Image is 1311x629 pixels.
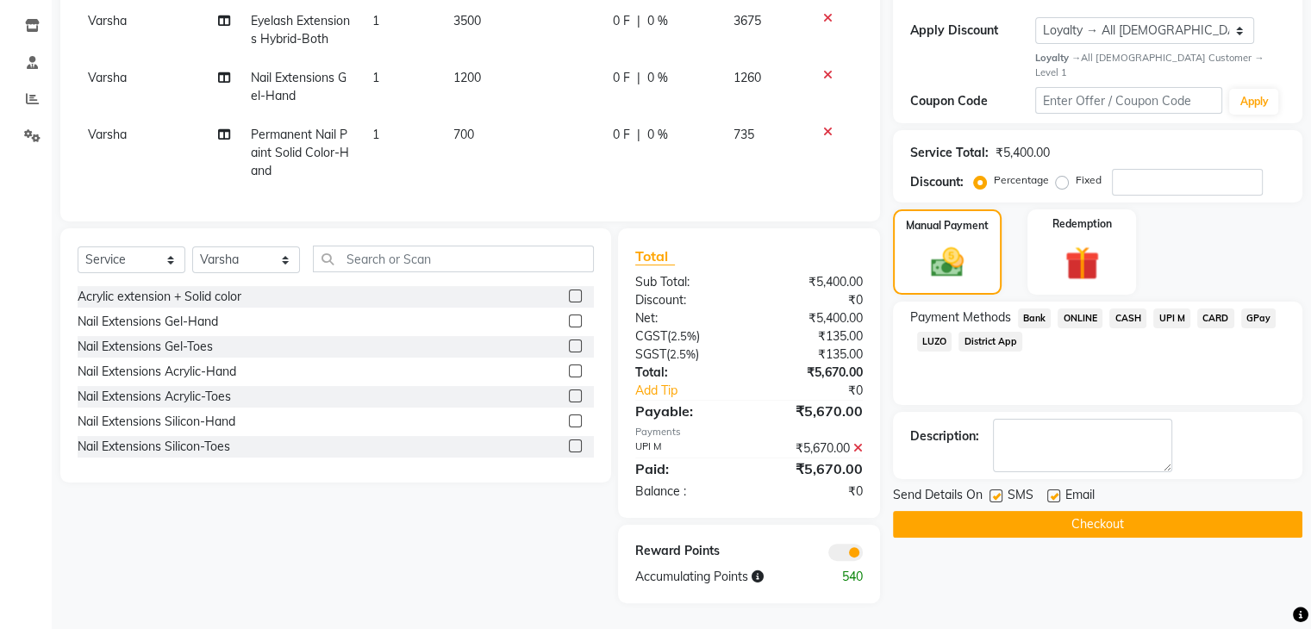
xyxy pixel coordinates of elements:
[734,70,761,85] span: 1260
[910,22,1035,40] div: Apply Discount
[635,346,666,362] span: SGST
[622,273,749,291] div: Sub Total:
[635,425,863,439] div: Payments
[893,511,1302,538] button: Checkout
[78,338,213,356] div: Nail Extensions Gel-Toes
[921,244,974,282] img: _cash.svg
[88,13,127,28] span: Varsha
[250,13,349,47] span: Eyelash Extensions Hybrid-Both
[910,173,964,191] div: Discount:
[1229,89,1278,115] button: Apply
[637,12,640,30] span: |
[1008,486,1033,508] span: SMS
[453,13,481,28] span: 3500
[1109,308,1146,328] span: CASH
[749,483,876,501] div: ₹0
[910,427,979,445] div: Description:
[637,69,640,87] span: |
[893,486,983,508] span: Send Details On
[637,126,640,144] span: |
[734,13,761,28] span: 3675
[910,144,989,162] div: Service Total:
[1197,308,1234,328] span: CARD
[622,309,749,327] div: Net:
[453,127,474,142] span: 700
[670,347,696,361] span: 2.5%
[78,438,230,456] div: Nail Extensions Silicon-Toes
[613,12,630,30] span: 0 F
[749,327,876,346] div: ₹135.00
[749,364,876,382] div: ₹5,670.00
[372,70,379,85] span: 1
[1153,308,1190,328] span: UPI M
[78,413,235,431] div: Nail Extensions Silicon-Hand
[749,458,876,479] div: ₹5,670.00
[250,70,346,103] span: Nail Extensions Gel-Hand
[906,218,989,234] label: Manual Payment
[88,127,127,142] span: Varsha
[749,309,876,327] div: ₹5,400.00
[958,332,1022,352] span: District App
[78,388,231,406] div: Nail Extensions Acrylic-Toes
[812,568,875,586] div: 540
[996,144,1050,162] div: ₹5,400.00
[734,127,754,142] span: 735
[1052,216,1112,232] label: Redemption
[671,329,696,343] span: 2.5%
[647,126,668,144] span: 0 %
[1076,172,1102,188] label: Fixed
[622,542,749,561] div: Reward Points
[250,127,348,178] span: Permanent Nail Paint Solid Color-Hand
[622,568,812,586] div: Accumulating Points
[622,401,749,421] div: Payable:
[1054,242,1110,285] img: _gift.svg
[910,308,1011,327] span: Payment Methods
[1035,52,1081,64] strong: Loyalty →
[622,439,749,458] div: UPI M
[622,364,749,382] div: Total:
[613,126,630,144] span: 0 F
[770,382,875,400] div: ₹0
[647,12,668,30] span: 0 %
[622,483,749,501] div: Balance :
[910,92,1035,110] div: Coupon Code
[749,401,876,421] div: ₹5,670.00
[78,363,236,381] div: Nail Extensions Acrylic-Hand
[749,291,876,309] div: ₹0
[917,332,952,352] span: LUZO
[1058,308,1102,328] span: ONLINE
[749,273,876,291] div: ₹5,400.00
[78,288,241,306] div: Acrylic extension + Solid color
[749,439,876,458] div: ₹5,670.00
[635,328,667,344] span: CGST
[622,458,749,479] div: Paid:
[313,246,594,272] input: Search or Scan
[622,291,749,309] div: Discount:
[1035,51,1285,80] div: All [DEMOGRAPHIC_DATA] Customer → Level 1
[372,127,379,142] span: 1
[749,346,876,364] div: ₹135.00
[78,313,218,331] div: Nail Extensions Gel-Hand
[1018,308,1052,328] span: Bank
[622,382,770,400] a: Add Tip
[622,346,749,364] div: ( )
[613,69,630,87] span: 0 F
[647,69,668,87] span: 0 %
[372,13,379,28] span: 1
[994,172,1049,188] label: Percentage
[1035,87,1223,114] input: Enter Offer / Coupon Code
[635,247,675,265] span: Total
[1241,308,1277,328] span: GPay
[1065,486,1095,508] span: Email
[88,70,127,85] span: Varsha
[453,70,481,85] span: 1200
[622,327,749,346] div: ( )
